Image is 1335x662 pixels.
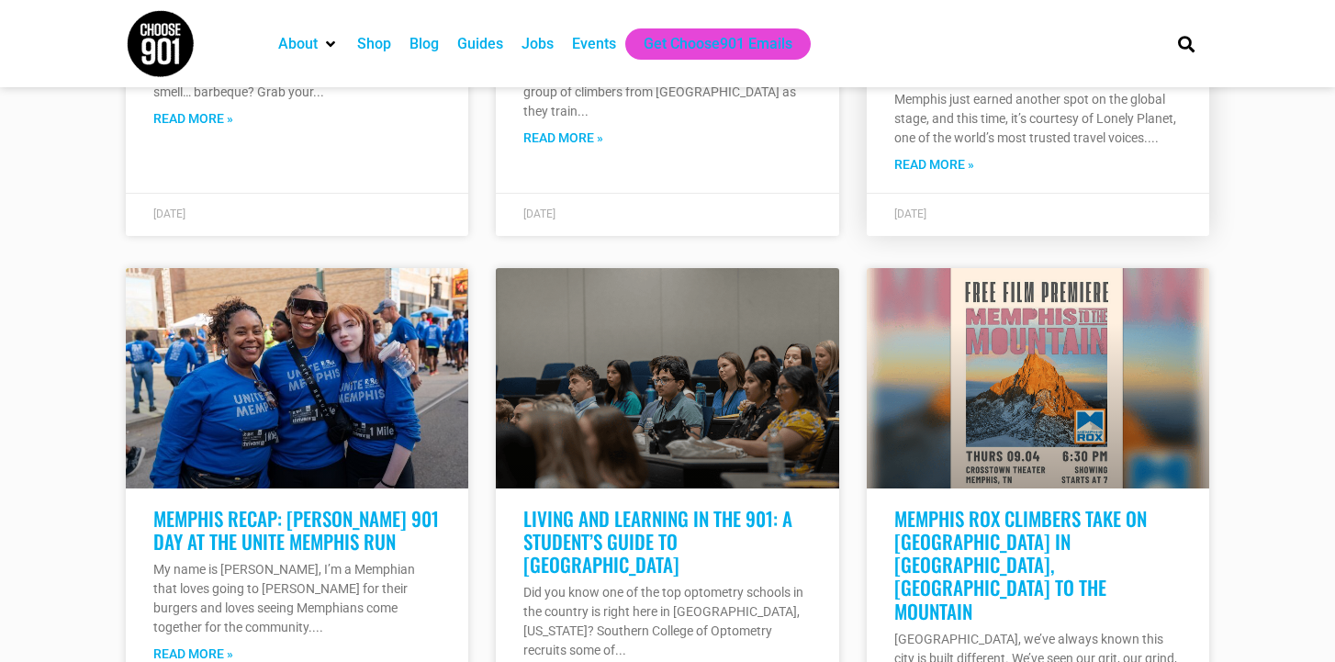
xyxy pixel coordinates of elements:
[357,33,391,55] a: Shop
[523,129,603,148] a: Read more about Memphis Rox Climbers Featured in Hulu Docuseries
[269,28,348,60] div: About
[153,560,441,637] p: My name is [PERSON_NAME], I’m a Memphian that loves going to [PERSON_NAME] for their burgers and ...
[153,504,439,555] a: Memphis Recap: [PERSON_NAME] 901 Day At The Unite Memphis Run
[523,583,811,660] p: Did you know one of the top optometry schools in the country is right here in [GEOGRAPHIC_DATA], ...
[409,33,439,55] a: Blog
[153,208,185,220] span: [DATE]
[894,155,974,174] a: Read more about Lonely Planet Names Memphis One of the Top Things to Do in North America 🎉
[894,504,1147,625] a: Memphis Rox Climbers Take on [GEOGRAPHIC_DATA] in [GEOGRAPHIC_DATA], [GEOGRAPHIC_DATA] to the Mou...
[269,28,1147,60] nav: Main nav
[496,268,838,488] a: A group of students sit attentively in a lecture hall, listening to a presentation. Some have not...
[523,208,555,220] span: [DATE]
[457,33,503,55] a: Guides
[153,109,233,129] a: Read more about A Local’s Guide to Fall & Winter Festivals in Memphis
[644,33,792,55] a: Get Choose901 Emails
[894,208,926,220] span: [DATE]
[1172,28,1202,59] div: Search
[894,90,1182,148] p: Memphis just earned another spot on the global stage, and this time, it’s courtesy of Lonely Plan...
[523,504,792,578] a: Living and learning in the 901: A student’s guide to [GEOGRAPHIC_DATA]
[278,33,318,55] a: About
[572,33,616,55] a: Events
[522,33,554,55] a: Jobs
[867,268,1209,488] a: Poster for the free Memphis screening of "Memphis to the Mountain" at Crosstown Theater, TN, on T...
